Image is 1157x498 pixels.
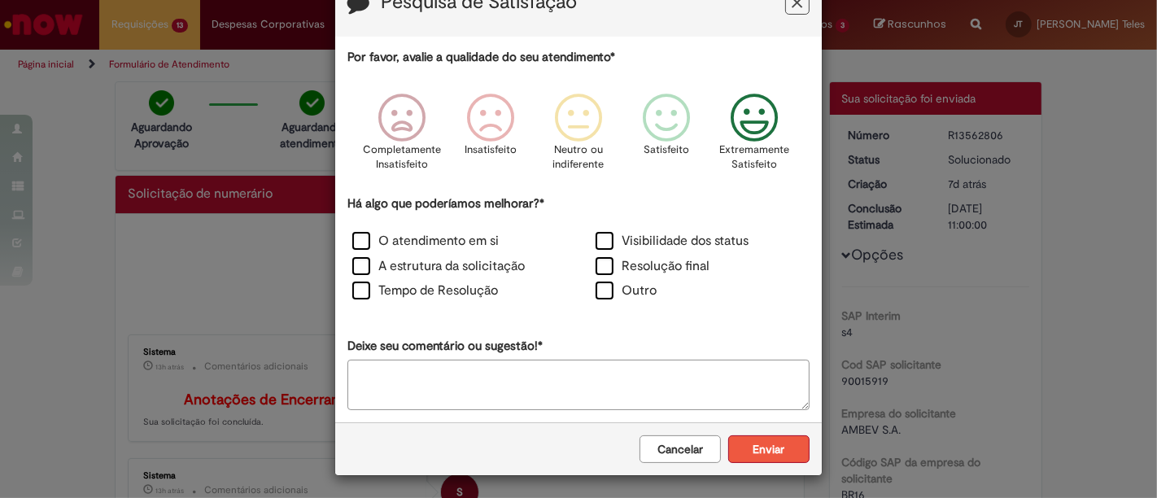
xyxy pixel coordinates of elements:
[352,282,498,300] label: Tempo de Resolução
[596,282,657,300] label: Outro
[352,232,499,251] label: O atendimento em si
[537,81,620,193] div: Neutro ou indiferente
[449,81,532,193] div: Insatisfeito
[347,338,543,355] label: Deixe seu comentário ou sugestão!*
[640,435,721,463] button: Cancelar
[465,142,517,158] p: Insatisfeito
[719,142,789,173] p: Extremamente Satisfeito
[364,142,442,173] p: Completamente Insatisfeito
[625,81,708,193] div: Satisfeito
[596,257,709,276] label: Resolução final
[644,142,689,158] p: Satisfeito
[596,232,749,251] label: Visibilidade dos status
[549,142,608,173] p: Neutro ou indiferente
[352,257,525,276] label: A estrutura da solicitação
[728,435,810,463] button: Enviar
[360,81,443,193] div: Completamente Insatisfeito
[713,81,796,193] div: Extremamente Satisfeito
[347,49,615,66] label: Por favor, avalie a qualidade do seu atendimento*
[347,195,810,305] div: Há algo que poderíamos melhorar?*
